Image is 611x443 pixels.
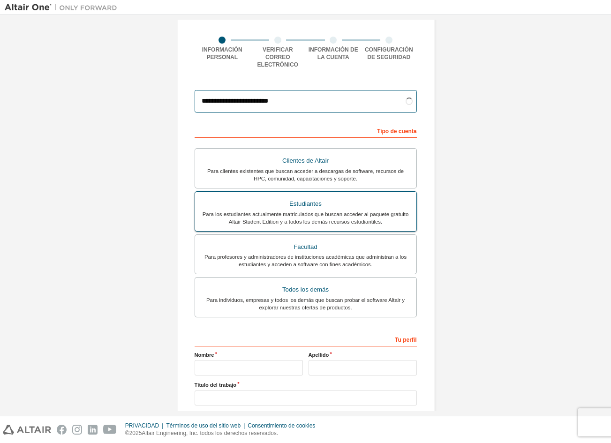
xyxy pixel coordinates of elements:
[5,3,122,12] img: Altair Uno
[201,240,411,254] div: Facultad
[201,197,411,210] div: Estudiantes
[57,425,67,435] img: facebook.svg
[166,422,248,429] div: Términos de uso del sitio web
[309,351,417,359] label: Apellido
[195,123,417,138] div: Tipo de cuenta
[72,425,82,435] img: instagram.svg
[201,167,411,182] div: Para clientes existentes que buscan acceder a descargas de software, recursos de HPC, comunidad, ...
[3,425,51,435] img: altair_logo.svg
[201,210,411,225] div: Para los estudiantes actualmente matriculados que buscan acceder al paquete gratuito Altair Stude...
[306,46,362,61] div: INFORMACIÓN DE LA CUENTA
[195,331,417,346] div: Tu perfil
[195,46,250,61] div: Información personal
[201,253,411,268] div: Para profesores y administradores de instituciones académicas que administran a los estudiantes y...
[103,425,117,435] img: youtube.svg
[250,46,306,68] div: VERIFICAR CORREO ELECTRÓNICO
[125,422,166,429] div: PRIVACIDAD
[248,422,321,429] div: Consentimiento de cookies
[195,351,303,359] label: Nombre
[88,425,98,435] img: linkedin.svg
[195,381,417,389] label: Título del trabajo
[201,296,411,311] div: Para individuos, empresas y todos los demás que buscan probar el software Altair y explorar nuest...
[201,283,411,296] div: Todos los demás
[361,46,417,61] div: CONFIGURACIÓN DE SEGURIDAD
[125,429,321,437] p: © 2025 Altair Engineering, Inc. todos los derechos reservados.
[201,154,411,167] div: Clientes de Altair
